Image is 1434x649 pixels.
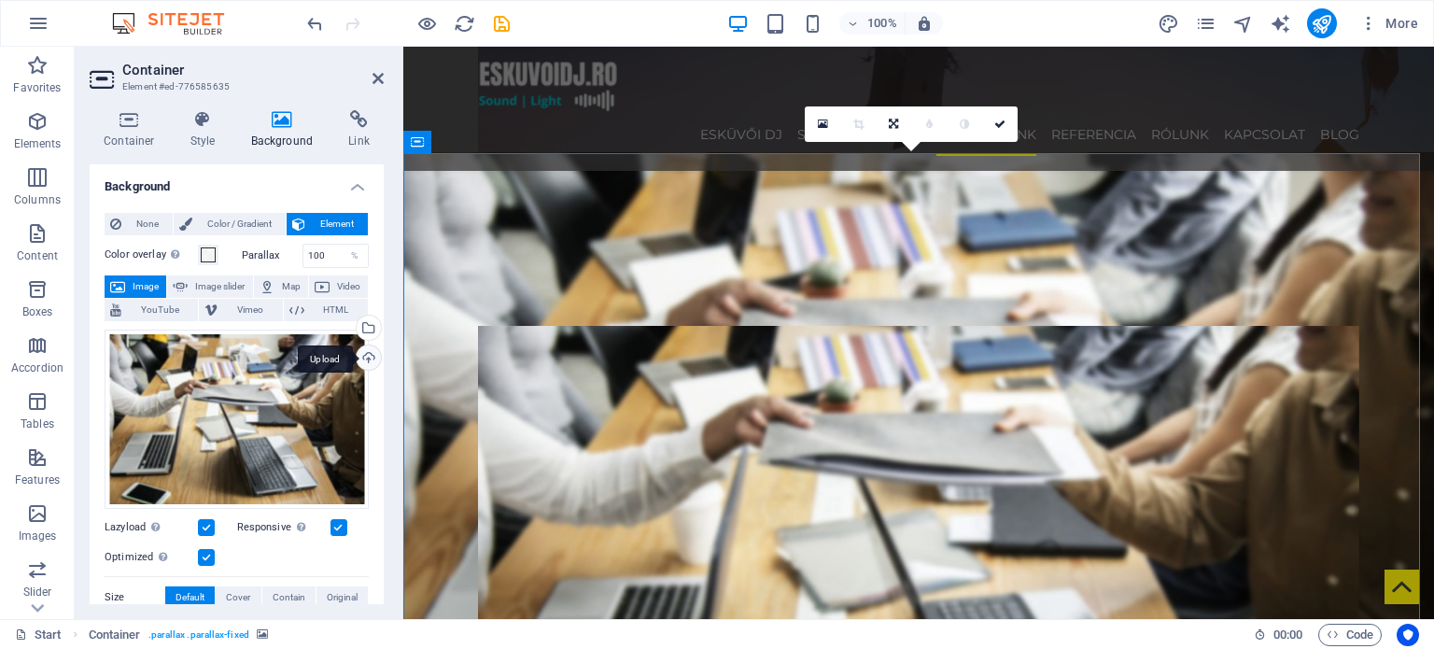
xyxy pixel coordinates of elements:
[105,330,369,509] div: photo-1528965275845-9a15ddd1bbd81.jpg
[105,586,165,609] label: Size
[176,110,237,149] h4: Style
[916,15,933,32] i: On resize automatically adjust zoom level to fit chosen device.
[1158,12,1180,35] button: design
[237,516,330,539] label: Responsive
[1254,624,1303,646] h6: Session time
[198,213,280,235] span: Color / Gradient
[1359,14,1418,33] span: More
[490,12,513,35] button: save
[21,416,54,431] p: Tables
[105,299,198,321] button: YouTube
[90,164,384,198] h4: Background
[1232,12,1255,35] button: navigator
[89,624,141,646] span: Click to select. Double-click to edit
[105,546,198,569] label: Optimized
[334,110,384,149] h4: Link
[1311,13,1332,35] i: Publish
[223,299,276,321] span: Vimeo
[280,275,302,298] span: Map
[14,192,61,207] p: Columns
[911,106,947,142] a: Blur
[867,12,897,35] h6: 100%
[14,136,62,151] p: Elements
[127,299,192,321] span: YouTube
[491,13,513,35] i: Save (Ctrl+S)
[193,275,246,298] span: Image slider
[1232,13,1254,35] i: Navigator
[165,586,215,609] button: Default
[453,12,475,35] button: reload
[947,106,982,142] a: Greyscale
[982,106,1018,142] a: Confirm ( Ctrl ⏎ )
[1307,8,1337,38] button: publish
[356,345,382,371] a: Upload
[311,213,362,235] span: Element
[216,586,260,609] button: Cover
[122,62,384,78] h2: Container
[840,106,876,142] a: Crop mode
[122,78,346,95] h3: Element #ed-776585635
[262,586,316,609] button: Contain
[167,275,252,298] button: Image slider
[1195,12,1217,35] button: pages
[342,245,368,267] div: %
[15,473,60,487] p: Features
[127,213,167,235] span: None
[15,624,62,646] a: Click to cancel selection. Double-click to open Pages
[805,106,840,142] a: Select files from the file manager, stock photos, or upload file(s)
[304,13,326,35] i: Undo: Change text (Ctrl+Z)
[303,12,326,35] button: undo
[105,275,166,298] button: Image
[273,586,305,609] span: Contain
[176,586,204,609] span: Default
[174,213,286,235] button: Color / Gradient
[876,106,911,142] a: Change orientation
[105,516,198,539] label: Lazyload
[17,248,58,263] p: Content
[257,629,268,640] i: This element contains a background
[237,110,335,149] h4: Background
[1352,8,1426,38] button: More
[107,12,247,35] img: Editor Logo
[335,275,362,298] span: Video
[105,213,173,235] button: None
[89,624,268,646] nav: breadcrumb
[105,244,198,266] label: Color overlay
[1327,624,1373,646] span: Code
[1397,624,1419,646] button: Usercentrics
[242,250,302,261] label: Parallax
[254,275,308,298] button: Map
[199,299,282,321] button: Vimeo
[148,624,249,646] span: . parallax .parallax-fixed
[22,304,53,319] p: Boxes
[1270,12,1292,35] button: text_generator
[1286,628,1289,642] span: :
[23,585,52,600] p: Slider
[284,299,368,321] button: HTML
[287,213,368,235] button: Element
[19,529,57,543] p: Images
[131,275,161,298] span: Image
[839,12,906,35] button: 100%
[309,275,368,298] button: Video
[90,110,176,149] h4: Container
[13,80,61,95] p: Favorites
[11,360,63,375] p: Accordion
[1195,13,1216,35] i: Pages (Ctrl+Alt+S)
[226,586,250,609] span: Cover
[1318,624,1382,646] button: Code
[327,586,358,609] span: Original
[1158,13,1179,35] i: Design (Ctrl+Alt+Y)
[1273,624,1302,646] span: 00 00
[1270,13,1291,35] i: AI Writer
[310,299,362,321] span: HTML
[316,586,368,609] button: Original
